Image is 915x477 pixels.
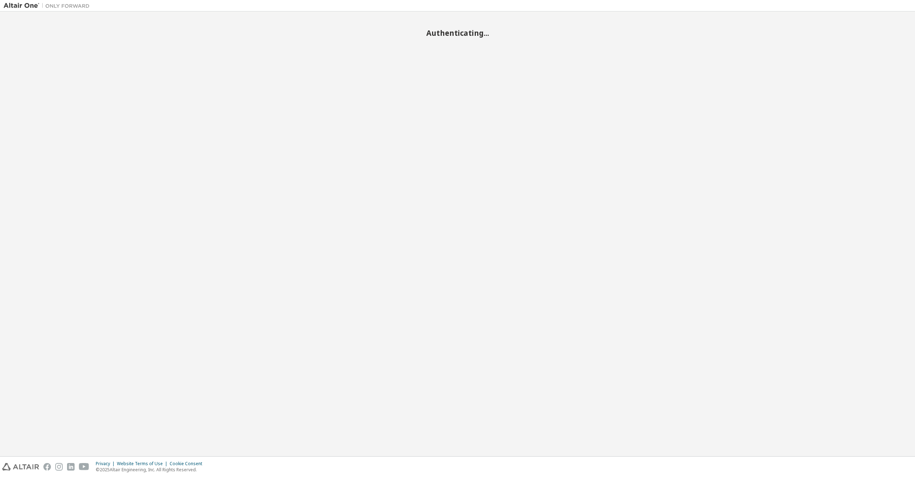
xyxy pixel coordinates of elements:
img: facebook.svg [43,463,51,471]
div: Cookie Consent [170,461,207,467]
div: Privacy [96,461,117,467]
div: Website Terms of Use [117,461,170,467]
img: altair_logo.svg [2,463,39,471]
img: Altair One [4,2,93,9]
p: © 2025 Altair Engineering, Inc. All Rights Reserved. [96,467,207,473]
img: instagram.svg [55,463,63,471]
img: linkedin.svg [67,463,75,471]
img: youtube.svg [79,463,89,471]
h2: Authenticating... [4,28,911,38]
